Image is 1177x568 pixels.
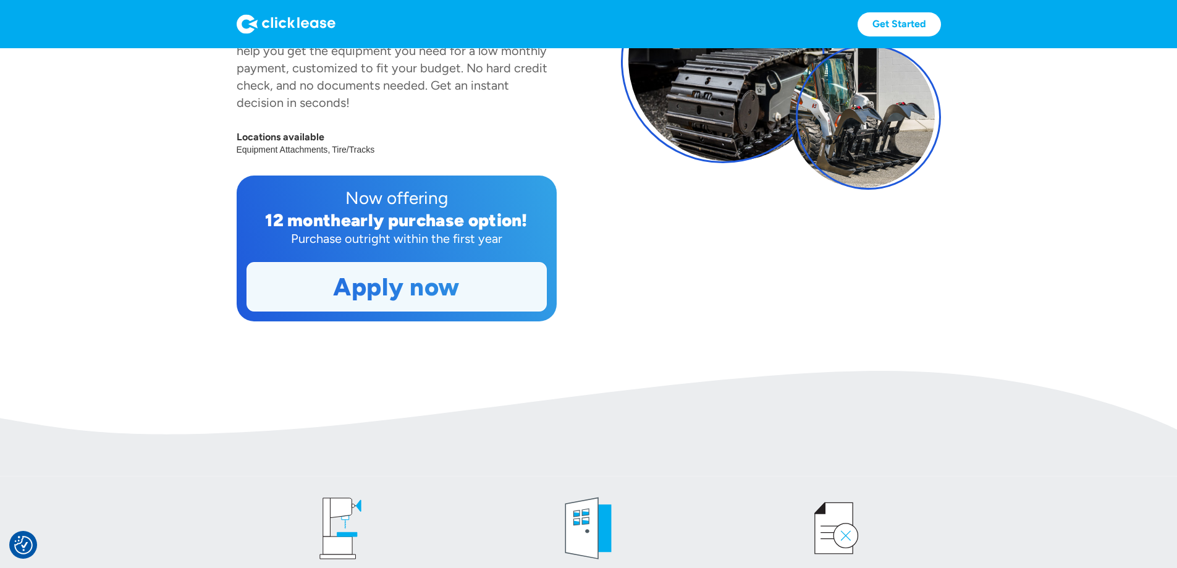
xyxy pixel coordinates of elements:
[341,210,528,231] div: early purchase option!
[247,185,547,210] div: Now offering
[551,491,625,566] img: welcome icon
[858,12,941,36] a: Get Started
[265,210,341,231] div: 12 month
[237,131,557,143] div: Locations available
[237,14,335,34] img: Logo
[14,536,33,554] button: Consent Preferences
[237,143,332,156] div: Equipment Attachments
[14,536,33,554] img: Revisit consent button
[247,263,546,311] a: Apply now
[237,26,547,110] div: has partnered with Clicklease to help you get the equipment you need for a low monthly payment, c...
[799,491,874,566] img: credit icon
[247,230,547,247] div: Purchase outright within the first year
[303,491,378,566] img: drill press icon
[332,143,376,156] div: Tire/Tracks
